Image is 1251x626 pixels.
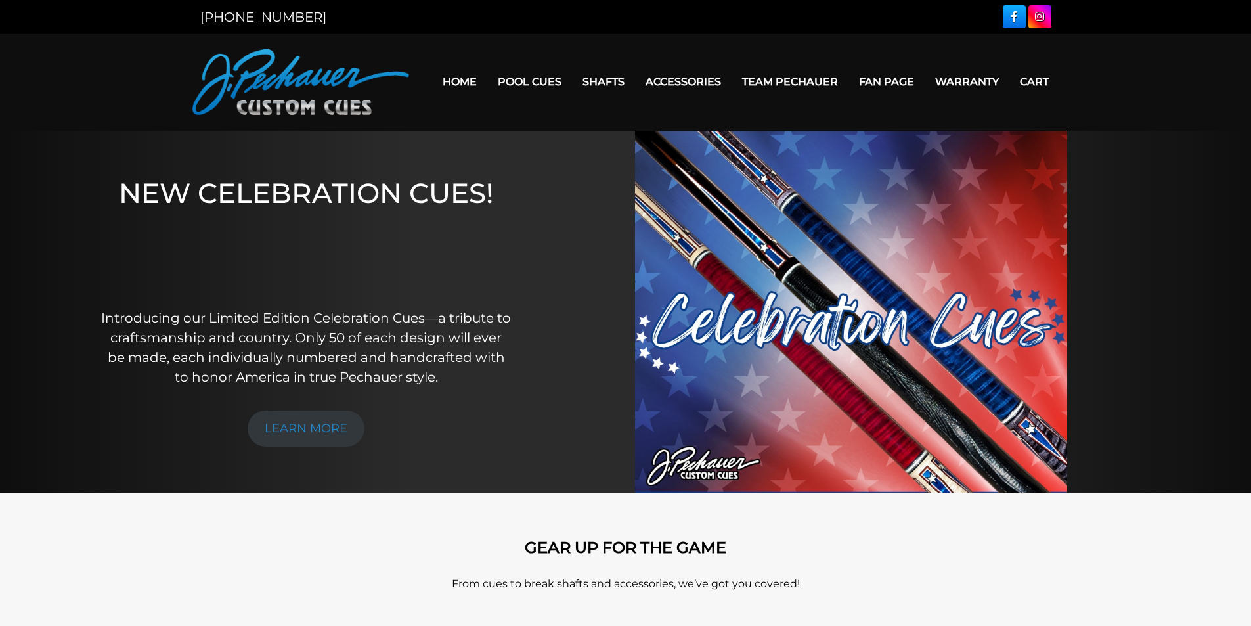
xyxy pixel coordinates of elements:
[925,65,1009,99] a: Warranty
[487,65,572,99] a: Pool Cues
[525,538,726,557] strong: GEAR UP FOR THE GAME
[732,65,848,99] a: Team Pechauer
[848,65,925,99] a: Fan Page
[432,65,487,99] a: Home
[252,576,1000,592] p: From cues to break shafts and accessories, we’ve got you covered!
[100,177,512,290] h1: NEW CELEBRATION CUES!
[572,65,635,99] a: Shafts
[248,411,364,447] a: LEARN MORE
[200,9,326,25] a: [PHONE_NUMBER]
[100,308,512,387] p: Introducing our Limited Edition Celebration Cues—a tribute to craftsmanship and country. Only 50 ...
[192,49,409,115] img: Pechauer Custom Cues
[1009,65,1059,99] a: Cart
[635,65,732,99] a: Accessories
